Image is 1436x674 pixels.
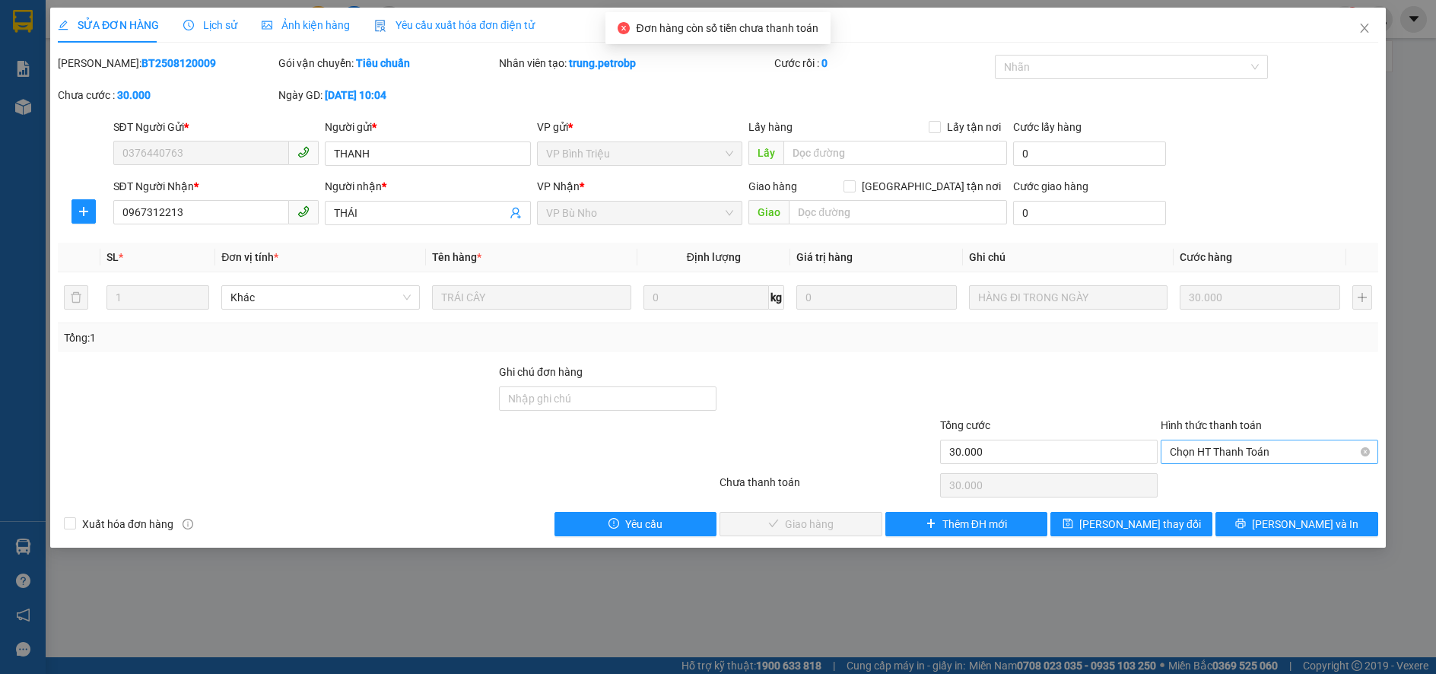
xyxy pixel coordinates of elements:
[537,180,580,192] span: VP Nhận
[748,121,793,133] span: Lấy hàng
[748,200,789,224] span: Giao
[262,19,350,31] span: Ảnh kiện hàng
[1358,22,1371,34] span: close
[297,146,310,158] span: phone
[625,516,662,533] span: Yêu cầu
[618,22,630,34] span: close-circle
[856,178,1007,195] span: [GEOGRAPHIC_DATA] tận nơi
[510,207,522,219] span: user-add
[58,19,159,31] span: SỬA ĐƠN HÀNG
[546,202,734,224] span: VP Bù Nho
[499,386,716,411] input: Ghi chú đơn hàng
[608,518,619,530] span: exclamation-circle
[1215,512,1377,536] button: printer[PERSON_NAME] và In
[789,200,1007,224] input: Dọc đường
[76,516,179,533] span: Xuất hóa đơn hàng
[145,14,182,30] span: Nhận:
[748,180,797,192] span: Giao hàng
[72,205,95,218] span: plus
[1352,285,1372,310] button: plus
[13,31,135,49] div: [PERSON_NAME]
[374,19,535,31] span: Yêu cầu xuất hóa đơn điện tử
[1013,180,1088,192] label: Cước giao hàng
[183,20,194,30] span: clock-circle
[554,512,716,536] button: exclamation-circleYêu cầu
[940,419,990,431] span: Tổng cước
[141,57,216,69] b: BT2508120009
[145,13,267,49] div: VP [PERSON_NAME]
[13,13,135,31] div: VP Bù Nho
[106,251,119,263] span: SL
[546,142,734,165] span: VP Bình Triệu
[64,285,88,310] button: delete
[71,199,96,224] button: plus
[748,141,783,165] span: Lấy
[13,14,37,30] span: Gửi:
[297,205,310,218] span: phone
[783,141,1007,165] input: Dọc đường
[278,87,496,103] div: Ngày GD:
[1361,447,1370,456] span: close-circle
[537,119,743,135] div: VP gửi
[356,57,410,69] b: Tiêu chuẩn
[145,49,267,68] div: MERAP
[58,55,275,72] div: [PERSON_NAME]:
[325,119,531,135] div: Người gửi
[1013,141,1166,166] input: Cước lấy hàng
[64,329,554,346] div: Tổng: 1
[969,285,1168,310] input: Ghi Chú
[963,243,1174,272] th: Ghi chú
[720,512,882,536] button: checkGiao hàng
[1180,285,1340,310] input: 0
[796,251,853,263] span: Giá trị hàng
[143,102,164,118] span: CC :
[1180,251,1232,263] span: Cước hàng
[1161,419,1262,431] label: Hình thức thanh toán
[1343,8,1386,50] button: Close
[58,20,68,30] span: edit
[636,22,818,34] span: Đơn hàng còn số tiền chưa thanh toán
[1063,518,1073,530] span: save
[113,178,319,195] div: SĐT Người Nhận
[117,89,151,101] b: 30.000
[718,474,939,501] div: Chưa thanh toán
[325,89,386,101] b: [DATE] 10:04
[183,19,237,31] span: Lịch sử
[769,285,784,310] span: kg
[278,55,496,72] div: Gói vận chuyển:
[1079,516,1201,533] span: [PERSON_NAME] thay đổi
[774,55,992,72] div: Cước rồi :
[113,119,319,135] div: SĐT Người Gửi
[1252,516,1358,533] span: [PERSON_NAME] và In
[499,366,583,378] label: Ghi chú đơn hàng
[1170,440,1369,463] span: Chọn HT Thanh Toán
[143,98,268,119] div: 30.000
[230,286,411,309] span: Khác
[941,119,1007,135] span: Lấy tận nơi
[183,519,193,529] span: info-circle
[821,57,828,69] b: 0
[58,87,275,103] div: Chưa cước :
[374,20,386,32] img: icon
[432,285,631,310] input: VD: Bàn, Ghế
[221,251,278,263] span: Đơn vị tính
[432,251,481,263] span: Tên hàng
[687,251,741,263] span: Định lượng
[926,518,936,530] span: plus
[1235,518,1246,530] span: printer
[1050,512,1212,536] button: save[PERSON_NAME] thay đổi
[499,55,771,72] div: Nhân viên tạo:
[1013,121,1082,133] label: Cước lấy hàng
[262,20,272,30] span: picture
[796,285,957,310] input: 0
[325,178,531,195] div: Người nhận
[942,516,1007,533] span: Thêm ĐH mới
[885,512,1047,536] button: plusThêm ĐH mới
[1013,201,1166,225] input: Cước giao hàng
[569,57,636,69] b: trung.petrobp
